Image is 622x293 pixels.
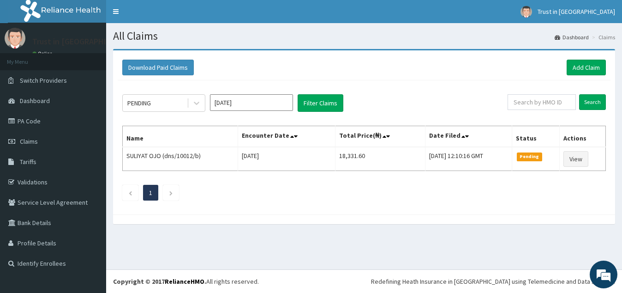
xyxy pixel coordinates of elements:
[128,189,132,197] a: Previous page
[335,126,425,147] th: Total Price(₦)
[122,60,194,75] button: Download Paid Claims
[517,153,542,161] span: Pending
[563,151,588,167] a: View
[520,6,532,18] img: User Image
[210,94,293,111] input: Select Month and Year
[567,60,606,75] a: Add Claim
[590,33,615,41] li: Claims
[123,147,238,171] td: SULIYAT OJO (dns/10012/b)
[425,126,512,147] th: Date Filed
[20,137,38,146] span: Claims
[20,76,67,85] span: Switch Providers
[113,30,615,42] h1: All Claims
[371,277,615,286] div: Redefining Heath Insurance in [GEOGRAPHIC_DATA] using Telemedicine and Data Science!
[538,7,615,16] span: Trust in [GEOGRAPHIC_DATA]
[238,147,335,171] td: [DATE]
[32,50,54,57] a: Online
[165,277,204,286] a: RelianceHMO
[123,126,238,147] th: Name
[335,147,425,171] td: 18,331.60
[113,277,206,286] strong: Copyright © 2017 .
[32,37,138,46] p: Trust in [GEOGRAPHIC_DATA]
[20,97,50,105] span: Dashboard
[5,28,25,49] img: User Image
[106,269,622,293] footer: All rights reserved.
[20,158,36,166] span: Tariffs
[169,189,173,197] a: Next page
[238,126,335,147] th: Encounter Date
[579,94,606,110] input: Search
[149,189,152,197] a: Page 1 is your current page
[560,126,606,147] th: Actions
[127,98,151,108] div: PENDING
[512,126,559,147] th: Status
[298,94,343,112] button: Filter Claims
[555,33,589,41] a: Dashboard
[425,147,512,171] td: [DATE] 12:10:16 GMT
[508,94,576,110] input: Search by HMO ID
